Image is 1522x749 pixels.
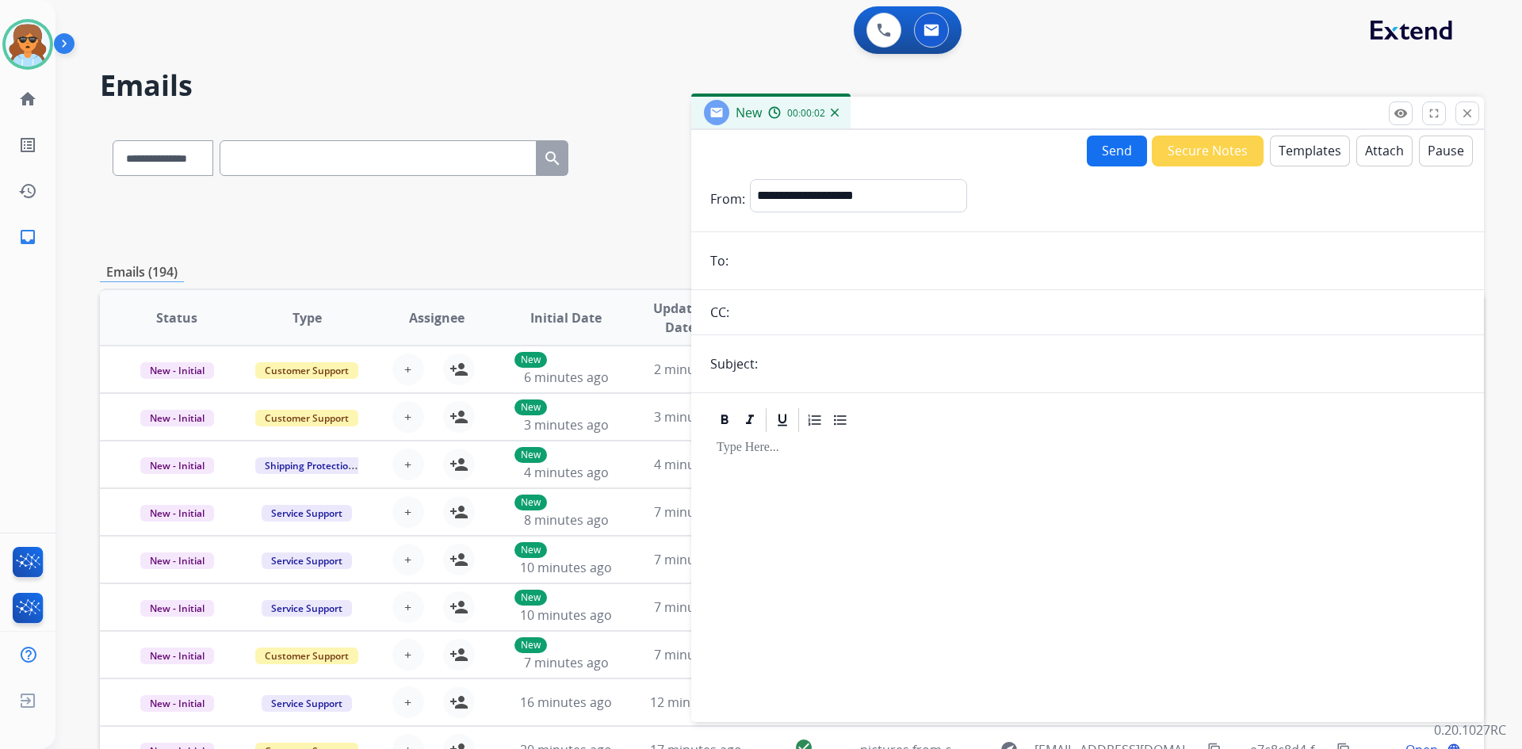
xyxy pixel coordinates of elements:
[255,648,358,664] span: Customer Support
[650,694,742,711] span: 12 minutes ago
[262,505,352,522] span: Service Support
[100,70,1484,101] h2: Emails
[262,552,352,569] span: Service Support
[710,354,758,373] p: Subject:
[514,637,547,653] p: New
[392,353,424,385] button: +
[293,308,322,327] span: Type
[1087,136,1147,166] button: Send
[392,686,424,718] button: +
[524,511,609,529] span: 8 minutes ago
[514,590,547,606] p: New
[392,639,424,671] button: +
[524,416,609,434] span: 3 minutes ago
[654,551,739,568] span: 7 minutes ago
[156,308,197,327] span: Status
[520,694,612,711] span: 16 minutes ago
[404,598,411,617] span: +
[449,693,468,712] mat-icon: person_add
[710,303,729,322] p: CC:
[710,251,728,270] p: To:
[654,361,739,378] span: 2 minutes ago
[514,495,547,510] p: New
[404,645,411,664] span: +
[530,308,602,327] span: Initial Date
[404,455,411,474] span: +
[524,464,609,481] span: 4 minutes ago
[140,695,214,712] span: New - Initial
[543,149,562,168] mat-icon: search
[738,408,762,432] div: Italic
[18,227,37,246] mat-icon: inbox
[392,449,424,480] button: +
[140,457,214,474] span: New - Initial
[520,559,612,576] span: 10 minutes ago
[392,401,424,433] button: +
[404,503,411,522] span: +
[514,542,547,558] p: New
[787,107,825,120] span: 00:00:02
[1427,106,1441,120] mat-icon: fullscreen
[409,308,465,327] span: Assignee
[140,552,214,569] span: New - Initial
[392,591,424,623] button: +
[654,598,739,616] span: 7 minutes ago
[140,362,214,379] span: New - Initial
[404,693,411,712] span: +
[524,369,609,386] span: 6 minutes ago
[449,503,468,522] mat-icon: person_add
[654,408,739,426] span: 3 minutes ago
[404,360,411,379] span: +
[262,600,352,617] span: Service Support
[449,645,468,664] mat-icon: person_add
[449,598,468,617] mat-icon: person_add
[1356,136,1413,166] button: Attach
[404,550,411,569] span: +
[255,410,358,426] span: Customer Support
[514,399,547,415] p: New
[18,136,37,155] mat-icon: list_alt
[404,407,411,426] span: +
[100,262,184,282] p: Emails (194)
[255,362,358,379] span: Customer Support
[654,503,739,521] span: 7 minutes ago
[449,455,468,474] mat-icon: person_add
[140,648,214,664] span: New - Initial
[1434,720,1506,739] p: 0.20.1027RC
[654,456,739,473] span: 4 minutes ago
[736,104,762,121] span: New
[771,408,794,432] div: Underline
[514,447,547,463] p: New
[514,352,547,368] p: New
[524,654,609,671] span: 7 minutes ago
[710,189,745,208] p: From:
[140,410,214,426] span: New - Initial
[644,299,717,337] span: Updated Date
[828,408,852,432] div: Bullet List
[140,505,214,522] span: New - Initial
[520,606,612,624] span: 10 minutes ago
[140,600,214,617] span: New - Initial
[1460,106,1474,120] mat-icon: close
[6,22,50,67] img: avatar
[18,90,37,109] mat-icon: home
[713,408,736,432] div: Bold
[1270,136,1350,166] button: Templates
[262,695,352,712] span: Service Support
[1152,136,1264,166] button: Secure Notes
[449,407,468,426] mat-icon: person_add
[392,496,424,528] button: +
[449,360,468,379] mat-icon: person_add
[18,182,37,201] mat-icon: history
[1419,136,1473,166] button: Pause
[449,550,468,569] mat-icon: person_add
[392,544,424,575] button: +
[803,408,827,432] div: Ordered List
[1394,106,1408,120] mat-icon: remove_red_eye
[255,457,364,474] span: Shipping Protection
[654,646,739,663] span: 7 minutes ago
